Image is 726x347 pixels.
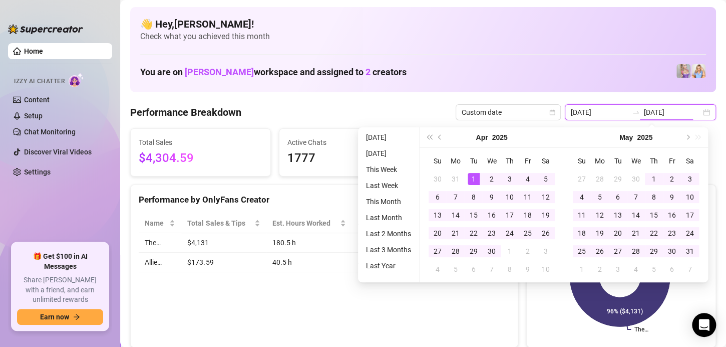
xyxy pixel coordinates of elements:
th: Mo [447,152,465,170]
td: 2025-05-06 [465,260,483,278]
div: 13 [432,209,444,221]
div: 11 [522,191,534,203]
td: 2025-05-02 [519,242,537,260]
div: 2 [486,173,498,185]
td: 2025-05-01 [501,242,519,260]
div: 3 [612,263,624,275]
td: 2025-04-09 [483,188,501,206]
div: 8 [648,191,660,203]
td: 180.5 h [266,233,352,253]
td: 2025-05-19 [591,224,609,242]
span: Izzy AI Chatter [14,77,65,86]
button: Earn nowarrow-right [17,309,103,325]
td: $22.89 [352,233,417,253]
div: 28 [450,245,462,257]
td: 2025-05-05 [591,188,609,206]
td: 2025-04-22 [465,224,483,242]
div: 24 [684,227,696,239]
div: 1 [504,245,516,257]
td: 2025-04-29 [465,242,483,260]
li: Last 2 Months [362,228,415,240]
span: to [632,108,640,116]
th: Th [645,152,663,170]
td: 2025-04-29 [609,170,627,188]
td: 2025-05-30 [663,242,681,260]
td: 2025-05-27 [609,242,627,260]
td: 2025-04-04 [519,170,537,188]
div: 27 [432,245,444,257]
td: 2025-05-06 [609,188,627,206]
div: 17 [504,209,516,221]
div: 14 [450,209,462,221]
div: 25 [522,227,534,239]
img: AI Chatter [69,73,84,87]
div: 26 [540,227,552,239]
span: 1777 [287,149,411,168]
td: Allie… [139,253,181,272]
div: 5 [594,191,606,203]
td: 2025-04-07 [447,188,465,206]
td: 2025-05-18 [573,224,591,242]
td: 40.5 h [266,253,352,272]
td: 2025-05-05 [447,260,465,278]
td: 2025-04-14 [447,206,465,224]
td: 2025-06-04 [627,260,645,278]
li: [DATE] [362,147,415,159]
div: 23 [486,227,498,239]
th: Su [429,152,447,170]
button: Choose a month [619,127,633,147]
td: 2025-05-23 [663,224,681,242]
div: 7 [684,263,696,275]
div: 21 [450,227,462,239]
h4: Performance Breakdown [130,105,241,119]
td: 2025-06-06 [663,260,681,278]
button: Previous month (PageUp) [435,127,446,147]
td: 2025-05-24 [681,224,699,242]
img: Allie [676,64,690,78]
div: 17 [684,209,696,221]
span: arrow-right [73,313,80,320]
div: 7 [486,263,498,275]
span: Share [PERSON_NAME] with a friend, and earn unlimited rewards [17,275,103,305]
td: 2025-04-25 [519,224,537,242]
a: Content [24,96,50,104]
div: 23 [666,227,678,239]
td: 2025-04-19 [537,206,555,224]
td: 2025-05-21 [627,224,645,242]
div: 29 [468,245,480,257]
th: We [483,152,501,170]
td: 2025-04-27 [429,242,447,260]
td: 2025-03-30 [429,170,447,188]
div: 3 [540,245,552,257]
td: 2025-04-10 [501,188,519,206]
th: Mo [591,152,609,170]
a: Chat Monitoring [24,128,76,136]
td: 2025-04-27 [573,170,591,188]
td: $173.59 [181,253,266,272]
div: 9 [522,263,534,275]
td: 2025-04-24 [501,224,519,242]
span: [PERSON_NAME] [185,67,254,77]
div: 22 [648,227,660,239]
td: 2025-05-02 [663,170,681,188]
div: 19 [594,227,606,239]
div: 25 [576,245,588,257]
td: 2025-05-20 [609,224,627,242]
div: 18 [522,209,534,221]
td: 2025-06-01 [573,260,591,278]
div: 4 [630,263,642,275]
td: 2025-05-04 [573,188,591,206]
div: 28 [594,173,606,185]
th: Th [501,152,519,170]
td: 2025-04-12 [537,188,555,206]
td: 2025-04-16 [483,206,501,224]
div: 31 [450,173,462,185]
div: 16 [486,209,498,221]
span: Active Chats [287,137,411,148]
th: Name [139,214,181,233]
div: 30 [666,245,678,257]
div: 29 [612,173,624,185]
span: calendar [549,109,555,115]
div: 16 [666,209,678,221]
div: 6 [432,191,444,203]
